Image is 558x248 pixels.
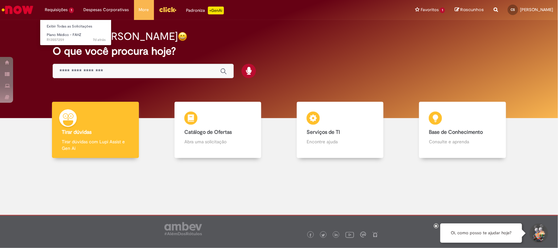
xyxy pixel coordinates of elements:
[47,37,106,43] span: R13557259
[307,129,340,135] b: Serviços de TI
[440,8,445,13] span: 1
[62,129,92,135] b: Tirar dúvidas
[307,138,374,145] p: Encontre ajuda
[186,7,224,14] div: Padroniza
[440,223,522,243] div: Oi, como posso te ajudar hoje?
[455,7,484,13] a: Rascunhos
[208,7,224,14] p: +GenAi
[372,232,378,238] img: logo_footer_naosei.png
[322,234,325,237] img: logo_footer_twitter.png
[346,230,354,239] img: logo_footer_youtube.png
[40,23,112,30] a: Exibir Todas as Solicitações
[53,31,178,42] h2: Bom dia, [PERSON_NAME]
[93,37,106,42] span: 7d atrás
[53,45,505,57] h2: O que você procura hoje?
[309,234,312,237] img: logo_footer_facebook.png
[45,7,68,13] span: Requisições
[164,222,202,235] img: logo_footer_ambev_rotulo_gray.png
[159,5,177,14] img: click_logo_yellow_360x200.png
[40,31,112,44] a: Aberto R13557259 : Plano Médico - FAHZ
[460,7,484,13] span: Rascunhos
[429,138,496,145] p: Consulte e aprenda
[520,7,553,12] span: [PERSON_NAME]
[40,20,111,45] ul: Requisições
[34,102,157,158] a: Tirar dúvidas Tirar dúvidas com Lupi Assist e Gen Ai
[1,3,34,16] img: ServiceNow
[184,129,232,135] b: Catálogo de Ofertas
[429,129,483,135] b: Base de Conhecimento
[69,8,74,13] span: 1
[421,7,439,13] span: Favoritos
[335,233,338,237] img: logo_footer_linkedin.png
[178,32,187,41] img: happy-face.png
[47,32,81,37] span: Plano Médico - FAHZ
[511,8,515,12] span: CS
[401,102,524,158] a: Base de Conhecimento Consulte e aprenda
[184,138,251,145] p: Abra uma solicitação
[279,102,401,158] a: Serviços de TI Encontre ajuda
[157,102,279,158] a: Catálogo de Ofertas Abra uma solicitação
[62,138,129,151] p: Tirar dúvidas com Lupi Assist e Gen Ai
[529,223,548,243] button: Iniciar Conversa de Suporte
[360,232,366,238] img: logo_footer_workplace.png
[139,7,149,13] span: More
[93,37,106,42] time: 23/09/2025 06:52:23
[84,7,129,13] span: Despesas Corporativas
